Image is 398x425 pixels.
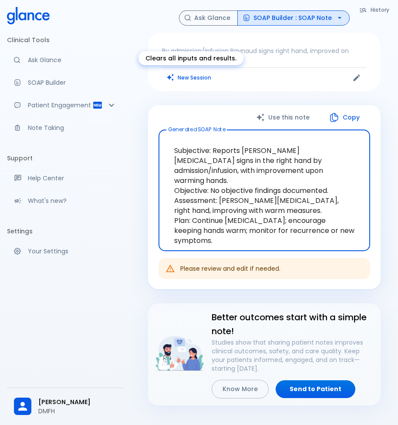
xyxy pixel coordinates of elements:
textarea: Subjective: Reports [PERSON_NAME][MEDICAL_DATA] signs in the right hand by admission/infusion, wi... [165,137,364,244]
p: Patient Engagement [28,101,92,110]
p: Ask Glance [28,56,117,64]
a: Docugen: Compose a clinical documentation in seconds [7,73,124,92]
p: Studies show that sharing patient notes improves clinical outcomes, safety, and care quality. Kee... [212,338,374,373]
button: Copy [320,109,370,126]
div: Clears all inputs and results. [138,51,243,65]
a: Moramiz: Find ICD10AM codes instantly [7,50,124,70]
img: doctor-and-patient-engagement-HyWS9NFy.png [155,333,205,373]
p: Note Taking [28,123,117,132]
div: Patient Reports & Referrals [7,96,124,115]
button: History [355,3,395,16]
p: Your Settings [28,247,117,256]
button: Know More [212,380,269,398]
li: Support [7,148,124,169]
button: Edit [350,71,363,84]
button: Ask Glance [179,10,238,26]
button: Clears all inputs and results. [162,71,216,84]
div: [PERSON_NAME]DMFH [7,392,124,422]
label: Generated SOAP Note [168,126,226,133]
div: Please review and edit if needed. [180,261,280,276]
a: Send to Patient [276,380,355,398]
p: SOAP Builder [28,78,117,87]
li: Settings [7,221,124,242]
li: Clinical Tools [7,30,124,50]
a: Advanced note-taking [7,118,124,137]
a: Get help from our support team [7,169,124,188]
p: What's new? [28,196,117,205]
p: By admission/infusion Raynaud signs right hand, improved on worming hands [162,46,367,64]
div: Recent updates and feature releases [7,191,124,210]
a: Manage your settings [7,242,124,261]
p: Help Center [28,174,117,183]
button: Use this note [247,109,320,126]
button: SOAP Builder : SOAP Note [237,10,350,26]
span: [PERSON_NAME] [38,398,117,407]
h6: Better outcomes start with a simple note! [212,310,374,338]
p: DMFH [38,407,117,415]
